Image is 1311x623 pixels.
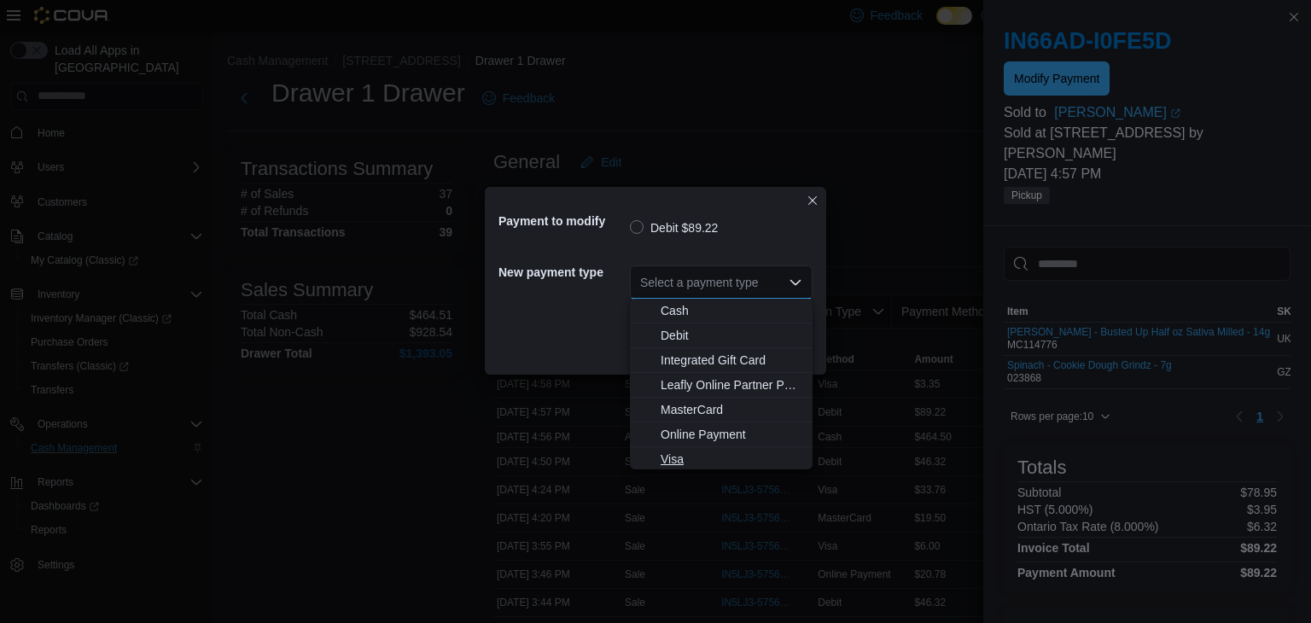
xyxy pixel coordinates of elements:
[661,376,802,393] span: Leafly Online Partner Payment
[640,272,642,293] input: Accessible screen reader label
[630,348,813,373] button: Integrated Gift Card
[630,373,813,398] button: Leafly Online Partner Payment
[498,204,626,238] h5: Payment to modify
[630,398,813,422] button: MasterCard
[789,276,802,289] button: Close list of options
[661,401,802,418] span: MasterCard
[630,422,813,447] button: Online Payment
[661,352,802,369] span: Integrated Gift Card
[630,323,813,348] button: Debit
[630,218,718,238] label: Debit $89.22
[661,302,802,319] span: Cash
[630,447,813,472] button: Visa
[802,190,823,211] button: Closes this modal window
[661,451,802,468] span: Visa
[498,255,626,289] h5: New payment type
[630,299,813,323] button: Cash
[661,327,802,344] span: Debit
[630,299,813,472] div: Choose from the following options
[661,426,802,443] span: Online Payment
